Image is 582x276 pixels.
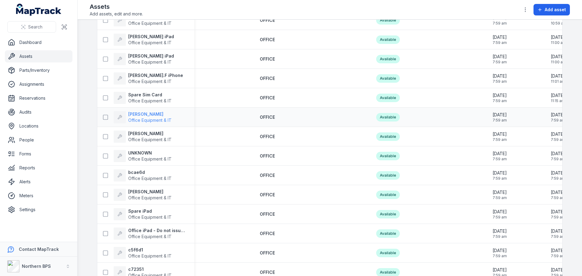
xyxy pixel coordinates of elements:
a: OFFICE [260,250,275,256]
a: OFFICE [260,153,275,159]
a: OFFICE [260,269,275,275]
span: [DATE] [551,131,565,137]
time: 15/10/2025, 7:59:05 am [551,189,565,200]
span: Office Equipment & IT [128,59,172,65]
span: [DATE] [551,248,565,254]
time: 15/10/2025, 7:59:05 am [551,209,565,220]
span: [DATE] [551,189,565,195]
span: [DATE] [493,228,507,234]
span: [DATE] [551,170,565,176]
a: OFFICE [260,114,275,120]
span: [DATE] [551,92,565,98]
span: [DATE] [493,151,507,157]
span: 10:59 am [551,21,567,26]
time: 15/10/2025, 7:59:05 am [551,131,565,142]
a: Parts/Inventory [5,64,72,76]
time: 15/10/2025, 7:59:05 am [551,151,565,161]
div: Available [376,152,400,160]
span: [DATE] [493,170,507,176]
div: Available [376,35,400,44]
time: 15/10/2025, 11:00:51 am [551,54,566,65]
a: [PERSON_NAME]Office Equipment & IT [114,131,172,143]
a: OFFICE [260,211,275,217]
h2: Assets [90,2,143,11]
button: Add asset [533,4,570,15]
span: [DATE] [551,34,566,40]
span: [DATE] [551,112,565,118]
strong: c5f6d1 [128,247,172,253]
span: 7:59 am [493,195,507,200]
time: 15/10/2025, 7:59:05 am [493,15,507,26]
a: [PERSON_NAME] iPadOffice Equipment & IT [114,34,174,46]
span: Office Equipment & IT [128,118,172,123]
span: [DATE] [551,151,565,157]
span: 7:59 am [493,40,507,45]
a: Spare Sim CardOffice Equipment & IT [114,92,172,104]
time: 15/10/2025, 10:59:52 am [551,15,567,26]
time: 15/10/2025, 7:59:05 am [493,34,507,45]
a: OFFICE [260,75,275,81]
a: Office iPad - Do not issue to staffOffice Equipment & IT [114,228,187,240]
span: Office Equipment & IT [128,137,172,142]
span: Search [28,24,42,30]
span: Office Equipment & IT [128,156,172,161]
span: 7:59 am [551,157,565,161]
span: OFFICE [260,192,275,197]
strong: [PERSON_NAME].F iPhone [128,72,183,78]
time: 15/10/2025, 7:59:05 am [493,112,507,123]
a: Dashboard [5,36,72,48]
span: 7:59 am [493,176,507,181]
span: Add asset [545,7,566,13]
span: OFFICE [260,56,275,62]
div: Available [376,113,400,121]
a: People [5,134,72,146]
time: 15/10/2025, 7:59:05 am [493,209,507,220]
a: Settings [5,204,72,216]
a: Reservations [5,92,72,104]
span: 7:59 am [551,254,565,258]
time: 15/10/2025, 7:59:05 am [493,170,507,181]
a: [PERSON_NAME]Office Equipment & IT [114,111,172,123]
a: Assets [5,50,72,62]
a: Reports [5,162,72,174]
div: Available [376,16,400,25]
span: [DATE] [493,189,507,195]
span: Office Equipment & IT [128,79,172,84]
span: OFFICE [260,173,275,178]
a: Forms [5,148,72,160]
a: Spare Sim CardOffice Equipment & IT [114,14,172,26]
a: Audits [5,106,72,118]
span: [DATE] [493,209,507,215]
a: [PERSON_NAME]Office Equipment & IT [114,189,172,201]
time: 15/10/2025, 7:59:05 am [493,189,507,200]
span: [DATE] [493,248,507,254]
div: Available [376,191,400,199]
span: 7:59 am [551,176,565,181]
span: 7:59 am [493,21,507,26]
strong: [PERSON_NAME] [128,131,172,137]
strong: UNKNOWN [128,150,172,156]
time: 15/10/2025, 7:59:05 am [493,228,507,239]
div: Available [376,229,400,238]
span: 7:59 am [493,157,507,161]
span: Add assets, edit and more. [90,11,143,17]
span: 7:59 am [493,234,507,239]
span: 11:00 am [551,40,566,45]
span: 7:59 am [551,234,565,239]
span: Office Equipment & IT [128,195,172,200]
a: OFFICE [260,17,275,23]
span: [DATE] [551,209,565,215]
span: OFFICE [260,211,275,217]
span: OFFICE [260,250,275,255]
a: bcae6dOffice Equipment & IT [114,169,172,181]
span: [DATE] [551,73,565,79]
strong: Office iPad - Do not issue to staff [128,228,187,234]
span: 7:59 am [493,79,507,84]
div: Available [376,249,400,257]
div: Available [376,132,400,141]
span: OFFICE [260,95,275,100]
span: [DATE] [493,92,507,98]
div: Available [376,94,400,102]
strong: Contact MapTrack [19,247,59,252]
